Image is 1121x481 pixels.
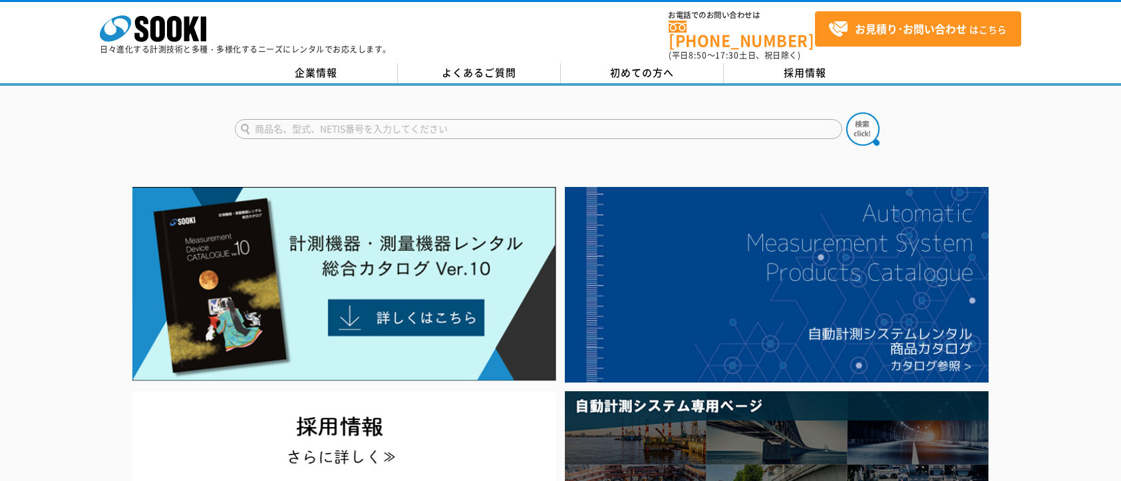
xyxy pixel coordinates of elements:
[669,21,815,48] a: [PHONE_NUMBER]
[100,45,391,53] p: 日々進化する計測技術と多種・多様化するニーズにレンタルでお応えします。
[815,11,1021,47] a: お見積り･お問い合わせはこちら
[565,187,989,383] img: 自動計測システムカタログ
[235,63,398,83] a: 企業情報
[398,63,561,83] a: よくあるご質問
[561,63,724,83] a: 初めての方へ
[235,119,842,139] input: 商品名、型式、NETIS番号を入力してください
[669,11,815,19] span: お電話でのお問い合わせは
[715,49,739,61] span: 17:30
[724,63,887,83] a: 採用情報
[132,187,556,381] img: Catalog Ver10
[855,21,967,37] strong: お見積り･お問い合わせ
[689,49,707,61] span: 8:50
[669,49,800,61] span: (平日 ～ 土日、祝日除く)
[846,112,880,146] img: btn_search.png
[828,19,1007,39] span: はこちら
[610,65,674,80] span: 初めての方へ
